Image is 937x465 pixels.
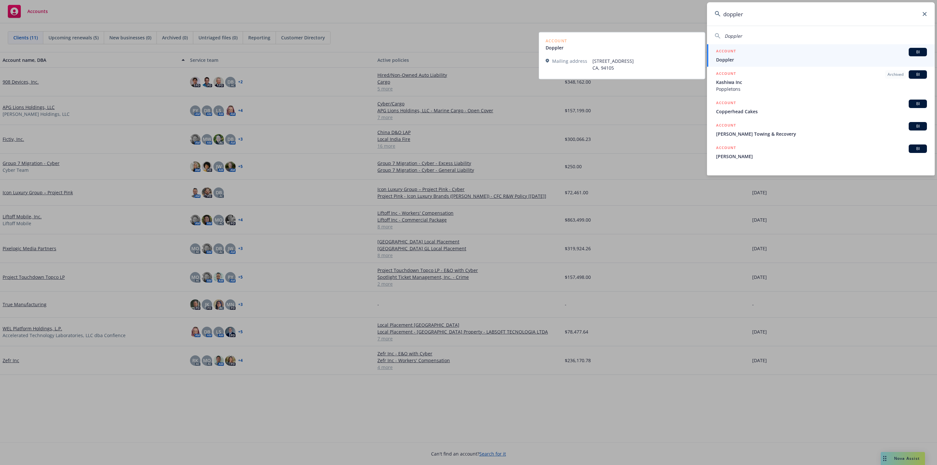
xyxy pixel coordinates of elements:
[716,48,736,56] h5: ACCOUNT
[716,130,927,137] span: [PERSON_NAME] Towing & Recovery
[716,108,927,115] span: Copperhead Cakes
[716,86,927,92] span: Poppletons
[716,144,736,152] h5: ACCOUNT
[707,118,935,141] a: ACCOUNTBI[PERSON_NAME] Towing & Recovery
[707,141,935,163] a: ACCOUNTBI[PERSON_NAME]
[911,146,924,152] span: BI
[888,72,903,77] span: Archived
[911,101,924,107] span: BI
[707,96,935,118] a: ACCOUNTBICopperhead Cakes
[716,153,927,160] span: [PERSON_NAME]
[716,70,736,78] h5: ACCOUNT
[716,79,927,86] span: Kashiwa Inc
[911,123,924,129] span: BI
[716,122,736,130] h5: ACCOUNT
[707,2,935,26] input: Search...
[911,49,924,55] span: BI
[707,44,935,67] a: ACCOUNTBIDoppler
[716,100,736,107] h5: ACCOUNT
[716,56,927,63] span: Doppler
[707,67,935,96] a: ACCOUNTArchivedBIKashiwa IncPoppletons
[725,33,742,39] span: Doppler
[911,72,924,77] span: BI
